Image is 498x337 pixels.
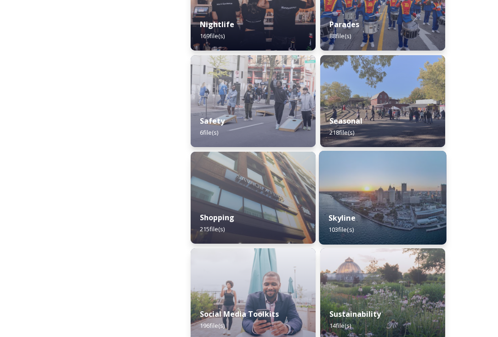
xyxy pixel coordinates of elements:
[200,19,234,29] strong: Nightlife
[319,151,446,245] img: 1c183ad6-ea5d-43bf-8d64-8aacebe3bb37.jpg
[200,116,225,126] strong: Safety
[329,116,362,126] strong: Seasonal
[328,225,354,234] span: 103 file(s)
[328,213,356,223] strong: Skyline
[200,32,225,40] span: 169 file(s)
[200,212,234,223] strong: Shopping
[191,152,316,244] img: e91d0ad6-e020-4ad7-a29e-75c491b4880f.jpg
[329,321,351,330] span: 14 file(s)
[329,32,351,40] span: 88 file(s)
[191,55,316,147] img: 5cfe837b-42d2-4f07-949b-1daddc3a824e.jpg
[200,309,279,319] strong: Social Media Toolkits
[329,128,354,137] span: 218 file(s)
[329,19,359,29] strong: Parades
[200,128,218,137] span: 6 file(s)
[200,321,225,330] span: 196 file(s)
[200,225,225,233] span: 215 file(s)
[329,309,381,319] strong: Sustainability
[320,55,445,147] img: 4423d9b81027f9a47bd28d212e5a5273a11b6f41845817bbb6cd5dd12e8cc4e8.jpg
